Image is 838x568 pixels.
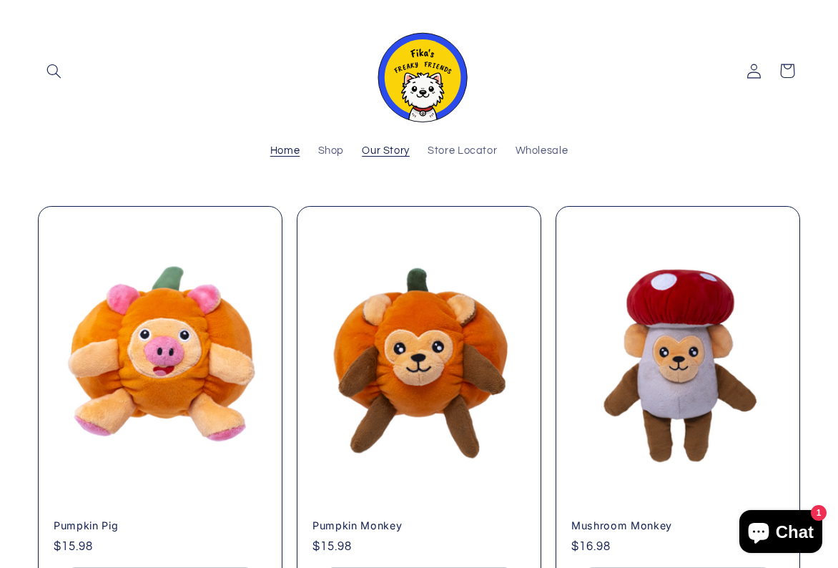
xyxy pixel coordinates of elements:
inbox-online-store-chat: Shopify online store chat [735,510,827,557]
a: Pumpkin Monkey [312,519,526,532]
a: Fika's Freaky Friends [363,14,475,128]
a: Store Locator [419,136,506,167]
a: Pumpkin Pig [54,519,267,532]
span: Home [270,145,300,158]
summary: Search [38,54,71,87]
a: Shop [309,136,353,167]
a: Home [261,136,309,167]
a: Mushroom Monkey [571,519,784,532]
span: Store Locator [428,145,497,158]
a: Wholesale [506,136,577,167]
span: Wholesale [516,145,568,158]
span: Our Story [362,145,410,158]
img: Fika's Freaky Friends [369,20,469,122]
span: Shop [318,145,345,158]
a: Our Story [353,136,419,167]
